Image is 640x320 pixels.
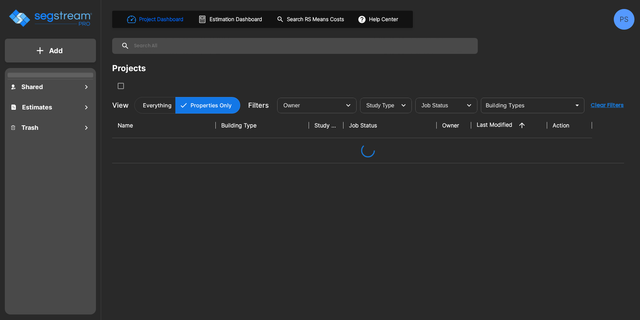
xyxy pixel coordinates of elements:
p: Filters [248,100,269,110]
p: Everything [143,101,172,109]
h1: Estimates [22,103,52,112]
h1: Shared [21,82,43,91]
span: Job Status [421,103,448,108]
th: Job Status [343,113,437,138]
button: Search RS Means Costs [274,13,348,26]
input: Building Types [483,100,571,110]
h1: Project Dashboard [139,16,183,23]
button: Everything [134,97,176,114]
input: Search All [129,38,474,54]
div: Select [417,96,462,115]
th: Last Modified [471,113,547,138]
span: Study Type [366,103,394,108]
th: Owner [437,113,471,138]
div: PS [614,9,634,30]
button: Add [5,41,96,61]
th: Building Type [216,113,309,138]
p: View [112,100,129,110]
p: Properties Only [191,101,232,109]
div: Projects [112,62,146,75]
button: Help Center [356,13,401,26]
button: Project Dashboard [124,12,187,27]
div: Platform [134,97,240,114]
span: Owner [283,103,300,108]
img: Logo [8,8,93,28]
button: Properties Only [175,97,240,114]
th: Action [547,113,592,138]
th: Study Type [309,113,343,138]
div: Select [361,96,397,115]
h1: Search RS Means Costs [287,16,344,23]
p: Add [49,46,63,56]
button: Clear Filters [588,98,627,112]
th: Name [112,113,216,138]
h1: Estimation Dashboard [210,16,262,23]
h1: Trash [21,123,38,132]
button: Estimation Dashboard [195,12,266,27]
button: SelectAll [114,79,128,93]
div: Select [279,96,341,115]
button: Open [572,100,582,110]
